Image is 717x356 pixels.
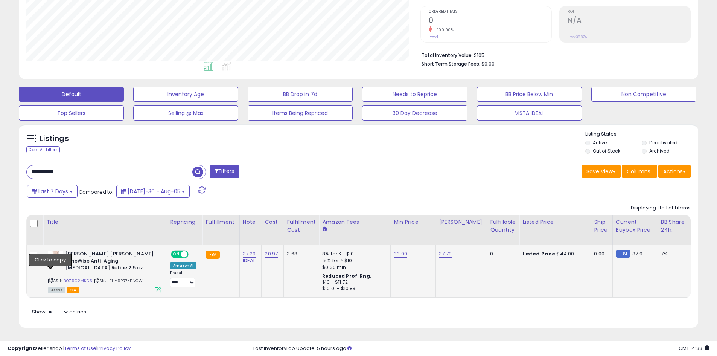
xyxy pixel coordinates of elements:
[593,139,607,146] label: Active
[439,250,452,258] a: 37.79
[287,251,313,257] div: 3.68
[322,264,385,271] div: $0.30 min
[568,10,690,14] span: ROI
[32,308,86,315] span: Show: entries
[210,165,239,178] button: Filters
[26,146,60,153] div: Clear All Filters
[429,35,438,39] small: Prev: 1
[19,87,124,102] button: Default
[287,218,316,234] div: Fulfillment Cost
[206,251,219,259] small: FBA
[661,218,688,234] div: BB Share 24h.
[243,218,259,226] div: Note
[422,61,480,67] b: Short Term Storage Fees:
[97,345,131,352] a: Privacy Policy
[429,16,551,26] h2: 0
[490,218,516,234] div: Fulfillable Quantity
[594,251,606,257] div: 0.00
[265,250,278,258] a: 20.97
[93,278,143,284] span: | SKU: EH-9PR7-ENCW
[64,345,96,352] a: Terms of Use
[248,87,353,102] button: BB Drop in 7d
[65,251,157,273] b: [PERSON_NAME] [PERSON_NAME] TimeWise Anti-Aging [MEDICAL_DATA] Refine 2.5 oz.
[658,165,691,178] button: Actions
[432,27,454,33] small: -100.00%
[649,148,670,154] label: Archived
[133,87,238,102] button: Inventory Age
[64,278,92,284] a: B079C2MKD5
[38,188,68,195] span: Last 7 Days
[679,345,709,352] span: 2025-08-14 14:33 GMT
[128,188,180,195] span: [DATE]-30 - Aug-05
[477,87,582,102] button: BB Price Below Min
[481,60,495,67] span: $0.00
[46,218,164,226] div: Title
[8,345,131,352] div: seller snap | |
[594,218,609,234] div: Ship Price
[48,251,63,266] img: 41Gb7vGsXSL._SL40_.jpg
[649,139,677,146] label: Deactivated
[591,87,696,102] button: Non Competitive
[170,262,196,269] div: Amazon AI
[206,218,236,226] div: Fulfillment
[362,87,467,102] button: Needs to Reprice
[632,250,642,257] span: 37.9
[622,165,657,178] button: Columns
[248,105,353,121] button: Items Being Repriced
[439,218,484,226] div: [PERSON_NAME]
[170,270,196,287] div: Preset:
[322,286,385,292] div: $10.01 - $10.83
[322,273,371,279] b: Reduced Prof. Rng.
[322,251,385,257] div: 8% for <= $10
[661,251,686,257] div: 7%
[187,251,199,258] span: OFF
[79,188,113,196] span: Compared to:
[477,105,582,121] button: VISTA IDEAL
[631,205,691,212] div: Displaying 1 to 1 of 1 items
[362,105,467,121] button: 30 Day Decrease
[593,148,620,154] label: Out of Stock
[27,185,78,198] button: Last 7 Days
[253,345,709,352] div: Last InventoryLab Update: 5 hours ago.
[322,257,385,264] div: 15% for > $10
[116,185,190,198] button: [DATE]-30 - Aug-05
[422,50,685,59] li: $105
[322,218,387,226] div: Amazon Fees
[40,133,69,144] h5: Listings
[490,251,513,257] div: 0
[522,250,557,257] b: Listed Price:
[522,218,588,226] div: Listed Price
[172,251,181,258] span: ON
[8,345,35,352] strong: Copyright
[19,105,124,121] button: Top Sellers
[568,35,587,39] small: Prev: 38.87%
[582,165,621,178] button: Save View
[67,287,79,293] span: FBA
[568,16,690,26] h2: N/A
[322,226,327,233] small: Amazon Fees.
[394,250,407,258] a: 33.00
[322,279,385,286] div: $10 - $11.72
[429,10,551,14] span: Ordered Items
[265,218,280,226] div: Cost
[422,52,473,58] b: Total Inventory Value:
[170,218,199,226] div: Repricing
[585,131,698,138] p: Listing States:
[133,105,238,121] button: Selling @ Max
[616,250,630,258] small: FBM
[394,218,432,226] div: Min Price
[627,168,650,175] span: Columns
[522,251,585,257] div: $44.00
[48,251,161,292] div: ASIN:
[48,287,65,293] span: All listings currently available for purchase on Amazon
[243,250,256,264] a: 37.29 IDEAL
[616,218,655,234] div: Current Buybox Price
